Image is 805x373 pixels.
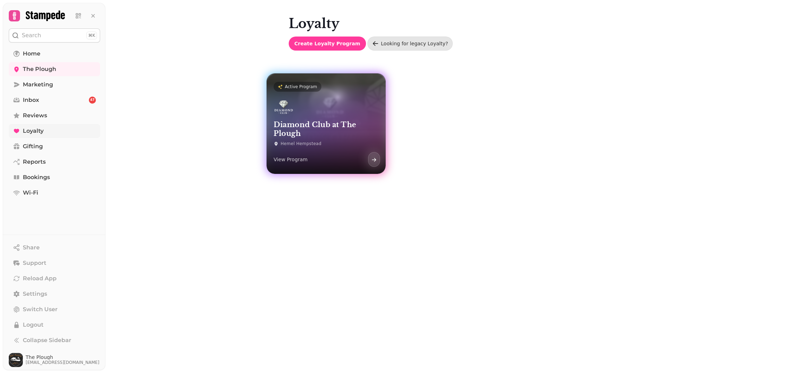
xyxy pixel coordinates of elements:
[23,65,56,73] span: The Plough
[23,142,43,151] span: Gifting
[22,31,41,40] p: Search
[9,139,100,153] a: Gifting
[23,96,39,104] span: Inbox
[9,93,100,107] a: Inbox47
[9,302,100,316] button: Switch User
[381,40,448,47] div: Looking for legacy Loyalty?
[90,98,95,103] span: 47
[23,127,44,135] span: Loyalty
[9,318,100,332] button: Logout
[9,170,100,184] a: Bookings
[274,120,379,138] h3: Diamond Club at The Plough
[9,256,100,270] button: Support
[9,271,100,286] button: Reload App
[9,124,100,138] a: Loyalty
[23,189,38,197] span: Wi-Fi
[23,111,47,120] span: Reviews
[9,62,100,76] a: The Plough
[9,241,100,255] button: Share
[9,78,100,92] a: Marketing
[9,28,100,42] button: Search⌘K
[23,80,53,89] span: Marketing
[23,305,58,314] span: Switch User
[367,37,453,51] a: Looking for legacy Loyalty?
[294,41,360,46] span: Create Loyalty Program
[9,287,100,301] a: Settings
[274,156,308,163] p: View Program
[9,353,23,367] img: User avatar
[23,336,71,345] span: Collapse Sidebar
[281,141,321,146] p: Hemel Hempstead
[23,243,40,252] span: Share
[23,173,50,182] span: Bookings
[289,37,366,51] button: Create Loyalty Program
[23,158,46,166] span: Reports
[9,109,100,123] a: Reviews
[23,259,46,267] span: Support
[23,50,40,58] span: Home
[285,84,317,90] p: Active Program
[274,99,294,116] img: Diamond Club at The Plough
[23,274,57,283] span: Reload App
[26,360,99,365] span: [EMAIL_ADDRESS][DOMAIN_NAME]
[86,32,97,39] div: ⌘K
[267,73,386,174] a: Active ProgramDiamond Club at The PloughDiamond Club at The PloughHemel HempsteadView Program
[23,290,47,298] span: Settings
[9,47,100,61] a: Home
[9,155,100,169] a: Reports
[23,321,44,329] span: Logout
[26,355,99,360] span: The Plough
[9,353,100,367] button: User avatarThe Plough[EMAIL_ADDRESS][DOMAIN_NAME]
[9,186,100,200] a: Wi-Fi
[9,333,100,347] button: Collapse Sidebar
